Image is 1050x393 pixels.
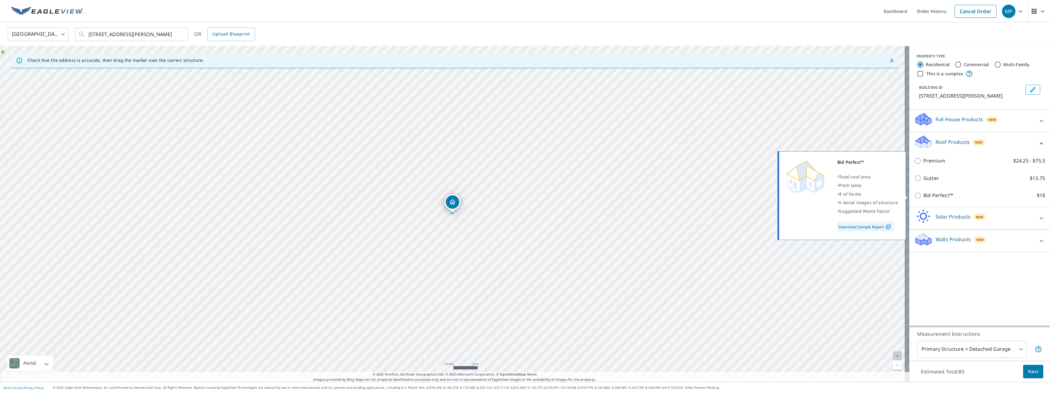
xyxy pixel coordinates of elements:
p: | [3,386,44,390]
div: Walls ProductsNew [914,232,1045,249]
div: Aerial [7,356,53,371]
span: # of facets [839,191,861,197]
span: New [976,237,984,242]
p: Full House Products [936,116,983,123]
span: New [975,140,983,145]
p: $18 [1037,192,1045,199]
a: Download Sample Report [837,222,894,231]
a: Privacy Policy [24,386,44,390]
label: This is a complex [926,71,963,77]
p: Measurement Instructions [917,330,1042,338]
span: Total roof area [839,174,870,180]
p: Check that the address is accurate, then drag the marker over the correct structure. [28,58,204,63]
button: Next [1023,365,1043,379]
img: Pdf Icon [884,224,892,230]
a: Current Level 20, Zoom Out [893,361,902,370]
a: Cancel Order [955,5,996,18]
div: Aerial [21,356,38,371]
span: New [976,215,984,219]
div: Solar ProductsNew [914,209,1045,227]
p: $24.25 - $75.5 [1013,157,1045,165]
label: Commercial [964,62,989,68]
a: Terms [527,372,537,376]
p: Estimated Total: $0 [916,365,969,378]
p: Roof Products [936,138,970,146]
span: Pitch table [839,182,862,188]
label: Residential [926,62,950,68]
a: OpenStreetMap [500,372,526,376]
a: Current Level 20, Zoom In Disabled [893,351,902,361]
a: Upload Blueprint [207,28,255,41]
button: Close [888,57,896,65]
div: Bid Perfect™ [837,158,898,167]
div: OR [194,28,255,41]
a: Terms of Use [3,386,22,390]
div: • [837,173,898,181]
span: Next [1028,368,1038,376]
p: [STREET_ADDRESS][PERSON_NAME] [919,92,1023,99]
p: Walls Products [936,236,971,243]
span: 5 Aerial images of structure [839,200,898,205]
div: Full House ProductsNew [914,112,1045,129]
div: Roof ProductsNew [914,135,1045,152]
p: © 2025 Eagle View Technologies, Inc. and Pictometry International Corp. All Rights Reserved. Repo... [53,385,1047,390]
span: New [989,117,996,122]
img: Premium [784,158,827,195]
div: Dropped pin, building 1, Residential property, 1776 Millview Dr Marietta, GA 30062 [445,194,460,213]
div: [GEOGRAPHIC_DATA] [8,26,69,43]
button: Edit building 1 [1026,85,1040,95]
label: Multi-Family [1003,62,1030,68]
div: MP [1002,5,1015,18]
p: Solar Products [936,213,970,220]
p: Gutter [923,174,939,182]
span: Suggested Waste Factor [839,208,890,214]
p: $13.75 [1030,174,1045,182]
input: Search by address or latitude-longitude [88,26,176,43]
p: Premium [923,157,945,165]
span: Upload Blueprint [212,30,250,38]
div: • [837,181,898,190]
p: BUILDING ID [919,85,943,90]
div: • [837,198,898,207]
img: EV Logo [11,7,83,16]
div: Primary Structure + Detached Garage [917,341,1027,358]
div: PROPERTY TYPE [917,54,1043,59]
p: Bid Perfect™ [923,192,953,199]
div: • [837,190,898,198]
span: Your report will include the primary structure and a detached garage if one exists. [1035,346,1042,353]
span: © 2025 TomTom, Earthstar Geographics SIO, © 2025 Microsoft Corporation, © [373,372,537,377]
div: • [837,207,898,215]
